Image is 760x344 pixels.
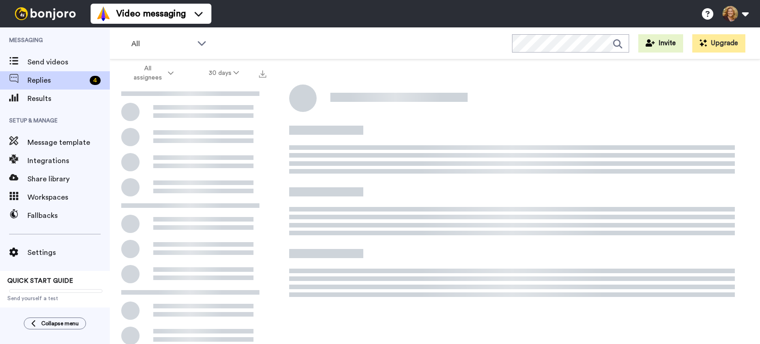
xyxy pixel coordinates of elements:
[27,93,110,104] span: Results
[41,320,79,327] span: Collapse menu
[256,66,269,80] button: Export all results that match these filters now.
[24,318,86,329] button: Collapse menu
[7,278,73,284] span: QUICK START GUIDE
[692,34,745,53] button: Upgrade
[27,155,110,166] span: Integrations
[259,70,266,78] img: export.svg
[27,192,110,203] span: Workspaces
[27,57,110,68] span: Send videos
[27,247,110,258] span: Settings
[116,7,186,20] span: Video messaging
[638,34,683,53] button: Invite
[131,38,193,49] span: All
[96,6,111,21] img: vm-color.svg
[112,60,191,86] button: All assignees
[27,174,110,185] span: Share library
[191,65,257,81] button: 30 days
[129,64,166,82] span: All assignees
[27,210,110,221] span: Fallbacks
[90,76,101,85] div: 4
[27,137,110,148] span: Message template
[27,75,86,86] span: Replies
[11,7,80,20] img: bj-logo-header-white.svg
[7,295,102,302] span: Send yourself a test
